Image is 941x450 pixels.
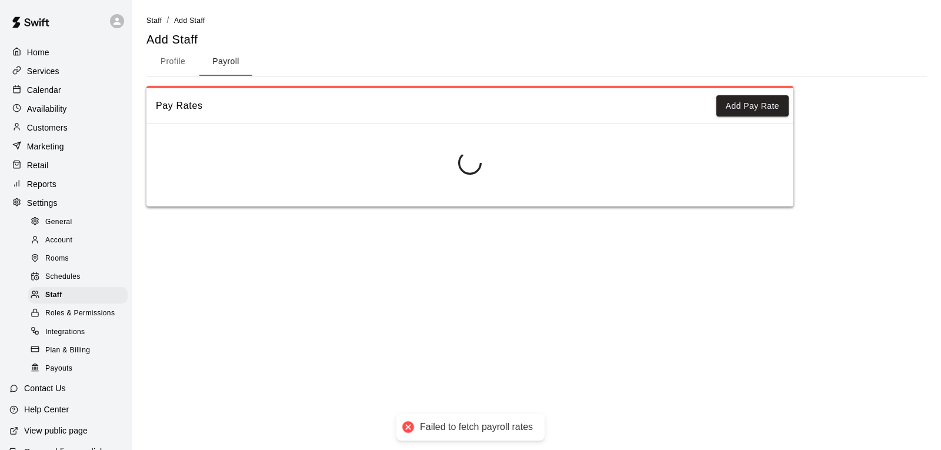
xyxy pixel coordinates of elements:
span: Roles & Permissions [45,308,115,319]
a: General [28,213,132,231]
div: Integrations [28,324,128,341]
a: Schedules [28,268,132,286]
a: Integrations [28,323,132,341]
a: Staff [146,15,162,25]
a: Plan & Billing [28,341,132,359]
span: General [45,216,72,228]
span: Rooms [45,253,69,265]
a: Reports [9,175,123,193]
p: Availability [27,103,67,115]
a: Retail [9,156,123,174]
a: Payouts [28,359,132,378]
button: Add Pay Rate [716,95,789,117]
a: Availability [9,100,123,118]
span: Account [45,235,72,246]
p: Services [27,65,59,77]
p: Customers [27,122,68,134]
span: Staff [45,289,62,301]
p: Settings [27,197,58,209]
a: Settings [9,194,123,212]
span: Staff [146,16,162,25]
a: Roles & Permissions [28,305,132,323]
div: Schedules [28,269,128,285]
span: Schedules [45,271,81,283]
a: Rooms [28,250,132,268]
a: Services [9,62,123,80]
div: Rooms [28,251,128,267]
a: Account [28,231,132,249]
span: Integrations [45,326,85,338]
p: Retail [27,159,49,171]
div: Payouts [28,361,128,377]
p: Contact Us [24,382,66,394]
span: Plan & Billing [45,345,90,356]
a: Customers [9,119,123,136]
a: Staff [28,286,132,305]
p: Calendar [27,84,61,96]
div: Staff [28,287,128,304]
div: Account [28,232,128,249]
div: General [28,214,128,231]
span: Pay Rates [156,98,716,114]
a: Home [9,44,123,61]
div: Roles & Permissions [28,305,128,322]
nav: breadcrumb [146,14,927,27]
span: Payouts [45,363,72,375]
a: Calendar [9,81,123,99]
h5: Add Staff [146,32,198,48]
a: Marketing [9,138,123,155]
li: / [166,14,169,26]
p: Reports [27,178,56,190]
p: Help Center [24,404,69,415]
button: Profile [146,48,199,76]
p: Home [27,46,49,58]
p: Marketing [27,141,64,152]
div: staff form tabs [146,48,927,76]
div: Plan & Billing [28,342,128,359]
button: Payroll [199,48,252,76]
div: Failed to fetch payroll rates [420,421,533,434]
p: View public page [24,425,88,436]
span: Add Staff [174,16,205,25]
